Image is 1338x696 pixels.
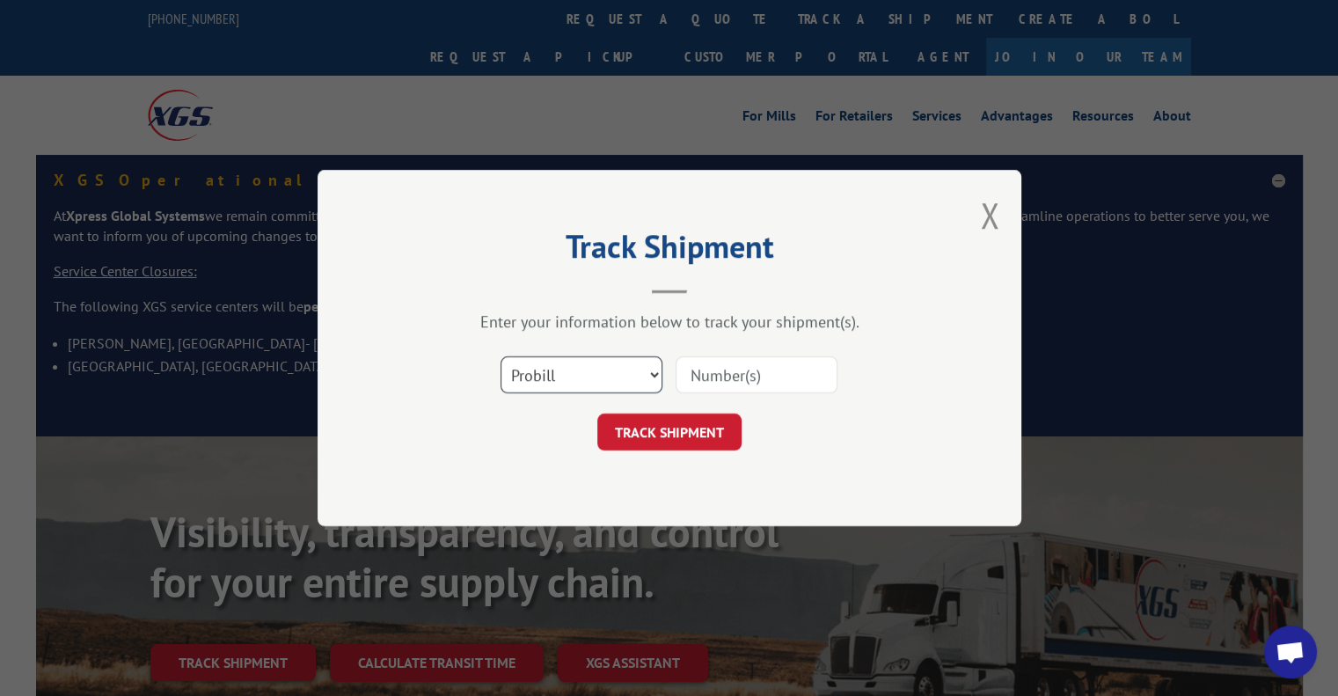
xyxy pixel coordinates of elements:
h2: Track Shipment [406,234,933,267]
button: Close modal [980,192,999,238]
button: TRACK SHIPMENT [597,414,742,451]
div: Enter your information below to track your shipment(s). [406,311,933,332]
a: Open chat [1264,626,1317,678]
input: Number(s) [676,356,837,393]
